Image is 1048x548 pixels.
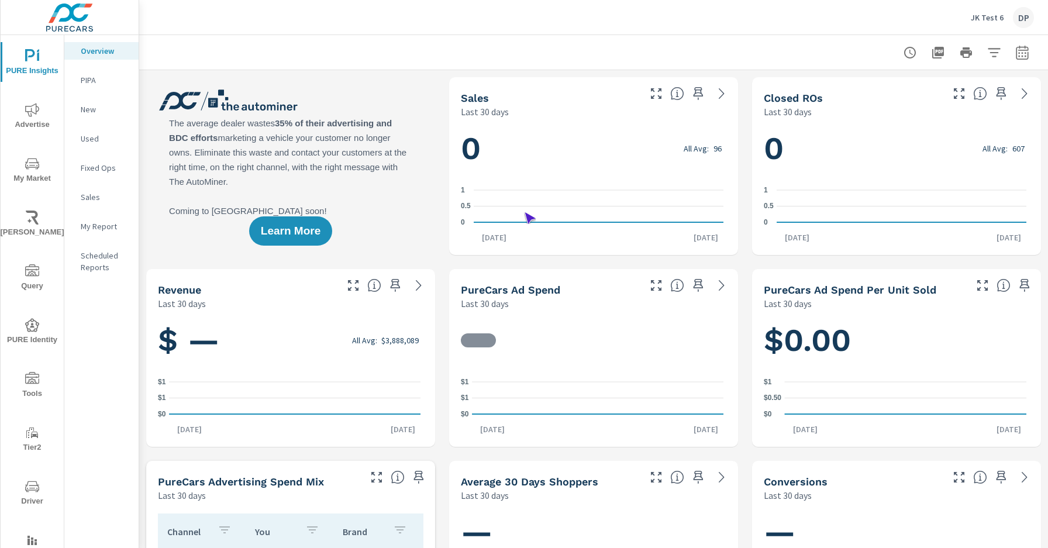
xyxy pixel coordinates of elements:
span: [PERSON_NAME] [4,211,60,239]
span: Learn More [261,226,320,236]
div: DP [1013,7,1034,28]
span: Total sales revenue over the selected date range. [Source: This data is sourced from the dealer’s... [367,278,381,292]
p: Last 30 days [764,488,812,502]
a: See more details in report [1015,468,1034,487]
p: Brand [343,526,384,537]
p: Last 30 days [158,297,206,311]
text: 1 [764,186,768,194]
p: [DATE] [685,232,726,243]
text: $1 [158,378,166,386]
p: [DATE] [474,232,515,243]
span: Query [4,264,60,293]
text: $0.50 [764,394,781,402]
h5: Closed ROs [764,92,823,104]
a: See more details in report [712,468,731,487]
text: $1 [158,394,166,402]
p: [DATE] [472,423,513,435]
p: Last 30 days [158,488,206,502]
span: Number of vehicles sold by the dealership over the selected date range. [Source: This data is sou... [670,87,684,101]
p: Channel [167,526,208,537]
p: [DATE] [785,423,826,435]
p: Last 30 days [461,488,509,502]
button: Make Fullscreen [973,276,992,295]
text: $1 [461,394,469,402]
text: $1 [461,378,469,386]
a: See more details in report [1015,84,1034,103]
div: Overview [64,42,139,60]
button: "Export Report to PDF" [926,41,950,64]
p: You [255,526,296,537]
div: New [64,101,139,118]
div: Sales [64,188,139,206]
p: Used [81,133,129,144]
a: See more details in report [712,276,731,295]
button: Make Fullscreen [647,84,666,103]
button: Print Report [954,41,978,64]
button: Make Fullscreen [367,468,386,487]
p: All Avg: [352,336,377,345]
p: $3,888,089 [381,336,419,345]
p: Last 30 days [461,297,509,311]
div: Scheduled Reports [64,247,139,276]
p: Last 30 days [764,297,812,311]
span: Save this to your personalized report [689,468,708,487]
p: PIPA [81,74,129,86]
span: Save this to your personalized report [409,468,428,487]
p: [DATE] [988,423,1029,435]
h1: 0 [764,129,1029,168]
text: $0 [764,410,772,418]
p: All Avg: [982,144,1008,153]
text: $0 [461,410,469,418]
span: Save this to your personalized report [689,84,708,103]
p: 96 [713,144,722,153]
button: Make Fullscreen [647,276,666,295]
span: PURE Insights [4,49,60,78]
button: Make Fullscreen [647,468,666,487]
span: Total cost of media for all PureCars channels for the selected dealership group over the selected... [670,278,684,292]
span: Save this to your personalized report [1015,276,1034,295]
h1: $ — [158,320,423,360]
div: PIPA [64,71,139,89]
h5: PureCars Advertising Spend Mix [158,475,324,488]
p: [DATE] [382,423,423,435]
p: New [81,104,129,115]
span: Save this to your personalized report [992,468,1011,487]
h1: $0.00 [764,320,1029,360]
p: [DATE] [169,423,210,435]
span: Save this to your personalized report [689,276,708,295]
text: 0 [461,218,465,226]
span: This table looks at how you compare to the amount of budget you spend per channel as opposed to y... [391,470,405,484]
span: Tools [4,372,60,401]
h5: Revenue [158,284,201,296]
span: Number of Repair Orders Closed by the selected dealership group over the selected time range. [So... [973,87,987,101]
div: My Report [64,218,139,235]
h5: Average 30 Days Shoppers [461,475,598,488]
p: Sales [81,191,129,203]
p: Last 30 days [461,105,509,119]
button: Learn More [249,216,332,246]
div: Fixed Ops [64,159,139,177]
span: Driver [4,480,60,508]
text: 0.5 [461,202,471,211]
h5: Sales [461,92,489,104]
text: 1 [461,186,465,194]
span: Average cost of advertising per each vehicle sold at the dealer over the selected date range. The... [997,278,1011,292]
span: My Market [4,157,60,185]
p: [DATE] [988,232,1029,243]
span: PURE Identity [4,318,60,347]
p: Last 30 days [764,105,812,119]
text: 0.5 [764,202,774,211]
text: 0 [764,218,768,226]
p: Scheduled Reports [81,250,129,273]
span: Tier2 [4,426,60,454]
p: JK Test 6 [971,12,1004,23]
p: All Avg: [684,144,709,153]
p: 607 [1012,144,1025,153]
text: $1 [764,378,772,386]
span: A rolling 30 day total of daily Shoppers on the dealership website, averaged over the selected da... [670,470,684,484]
h5: PureCars Ad Spend [461,284,560,296]
button: Apply Filters [982,41,1006,64]
p: My Report [81,220,129,232]
h5: PureCars Ad Spend Per Unit Sold [764,284,936,296]
p: [DATE] [777,232,818,243]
